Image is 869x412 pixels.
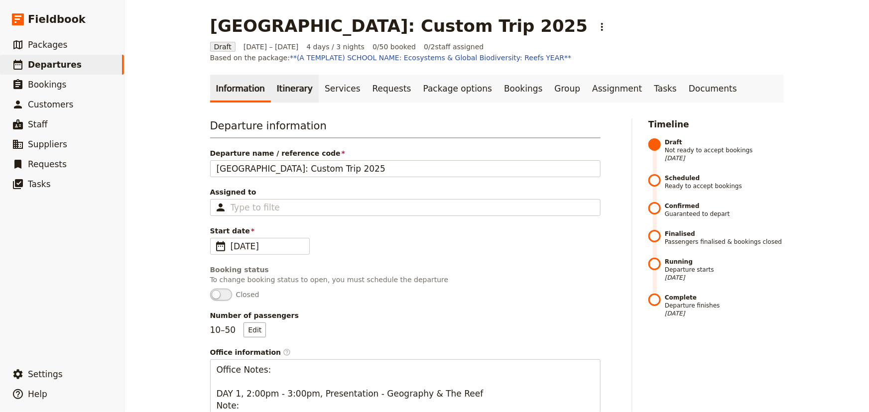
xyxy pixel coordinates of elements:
span: Departure name / reference code [210,148,601,158]
strong: Scheduled [665,174,784,182]
h2: Timeline [648,118,784,130]
span: 4 days / 3 nights [306,42,365,52]
a: Documents [683,75,743,103]
span: [DATE] – [DATE] [244,42,299,52]
span: Suppliers [28,139,67,149]
span: Settings [28,369,63,379]
p: To change booking status to open, you must schedule the departure [210,275,601,285]
button: Actions [594,18,611,35]
span: Assigned to [210,187,601,197]
span: 0/50 booked [372,42,416,52]
strong: Finalised [665,230,784,238]
h1: [GEOGRAPHIC_DATA]: Custom Trip 2025 [210,16,588,36]
span: Closed [236,290,259,300]
strong: Draft [665,138,784,146]
span: Packages [28,40,67,50]
input: Departure name / reference code [210,160,601,177]
span: Customers [28,100,73,109]
span: Bookings [28,80,66,90]
span: 0 / 2 staff assigned [424,42,484,52]
span: [DATE] [231,240,303,252]
span: [DATE] [665,154,784,162]
span: Ready to accept bookings [665,174,784,190]
span: Based on the package: [210,53,572,63]
span: Requests [28,159,67,169]
span: [DATE] [665,274,784,282]
span: Fieldbook [28,12,86,27]
a: Itinerary [271,75,319,103]
strong: Running [665,258,784,266]
span: [DATE] [665,309,784,317]
span: Number of passengers [210,310,601,320]
span: Passengers finalised & bookings closed [665,230,784,246]
span: Departure finishes [665,294,784,317]
span: Guaranteed to depart [665,202,784,218]
strong: Confirmed [665,202,784,210]
div: Booking status [210,265,601,275]
strong: Complete [665,294,784,302]
a: Group [549,75,587,103]
h3: Departure information [210,118,601,138]
span: Help [28,389,47,399]
span: Tasks [28,179,51,189]
span: Staff [28,119,48,129]
span: ​ [215,240,227,252]
input: Assigned to [231,202,279,213]
a: **(A TEMPLATE) SCHOOL NAME: Ecosystems & Global Biodiversity: Reefs YEAR** [290,54,571,62]
button: Number of passengers10–50 [244,322,266,337]
span: Start date [210,226,601,236]
a: Information [210,75,271,103]
span: ​ [283,348,291,356]
a: Services [319,75,367,103]
p: 10 – 50 [210,322,266,337]
a: Package options [417,75,498,103]
a: Assignment [586,75,648,103]
span: Departure starts [665,258,784,282]
span: Not ready to accept bookings [665,138,784,162]
span: Draft [210,42,236,52]
a: Tasks [648,75,683,103]
a: Bookings [498,75,548,103]
span: Departures [28,60,82,70]
a: Requests [367,75,417,103]
span: Office information [210,347,601,357]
